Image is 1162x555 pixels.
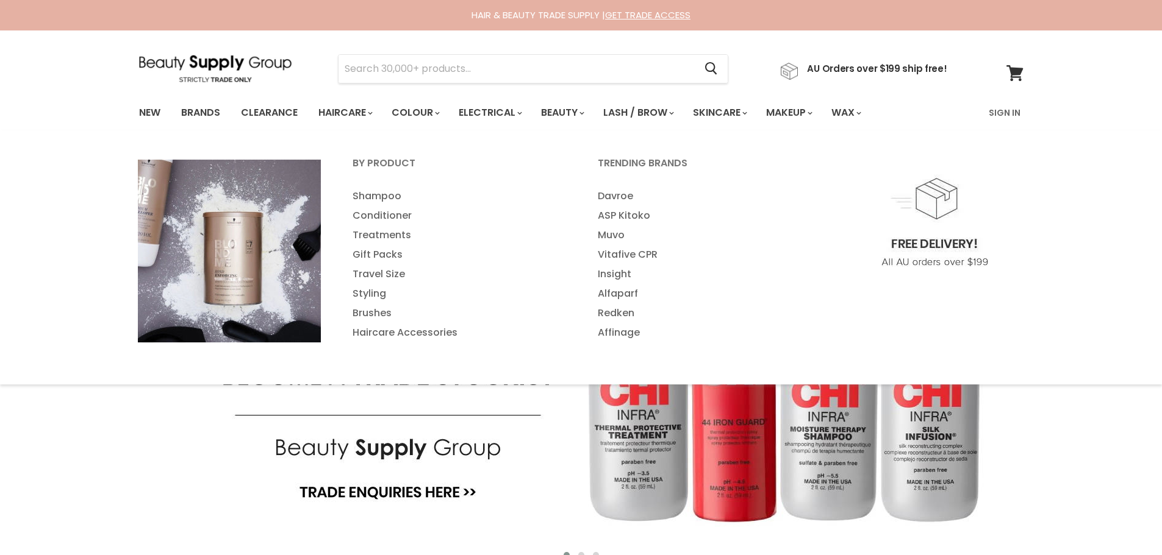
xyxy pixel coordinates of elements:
a: Conditioner [337,206,580,225]
a: Styling [337,284,580,303]
form: Product [338,54,728,83]
a: By Product [337,154,580,184]
a: Trending Brands [583,154,825,184]
a: ASP Kitoko [583,206,825,225]
a: Treatments [337,225,580,245]
a: Lash / Brow [594,100,681,125]
a: Brands [172,100,229,125]
a: Redken [583,303,825,323]
a: GET TRADE ACCESS [605,9,690,21]
ul: Main menu [130,95,927,130]
a: Haircare [309,100,380,125]
a: Electrical [450,100,529,125]
a: Wax [822,100,869,125]
a: Beauty [532,100,592,125]
input: Search [339,55,695,83]
a: Alfaparf [583,284,825,303]
button: Search [695,55,728,83]
a: Davroe [583,186,825,206]
a: Gift Packs [337,245,580,264]
a: Haircare Accessories [337,323,580,342]
a: Brushes [337,303,580,323]
a: Skincare [684,100,755,125]
a: Travel Size [337,264,580,284]
a: New [130,100,170,125]
a: Clearance [232,100,307,125]
ul: Main menu [337,186,580,342]
a: Muvo [583,225,825,245]
a: Insight [583,264,825,284]
iframe: Gorgias live chat messenger [1101,498,1150,543]
nav: Main [124,95,1039,130]
a: Colour [382,100,447,125]
a: Sign In [981,100,1028,125]
a: Vitafive CPR [583,245,825,264]
a: Affinage [583,323,825,342]
a: Shampoo [337,186,580,206]
ul: Main menu [583,186,825,342]
div: HAIR & BEAUTY TRADE SUPPLY | [124,9,1039,21]
a: Makeup [757,100,820,125]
